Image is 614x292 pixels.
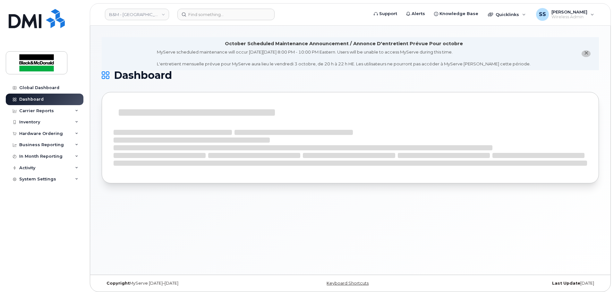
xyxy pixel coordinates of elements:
a: Keyboard Shortcuts [327,281,369,286]
div: MyServe [DATE]–[DATE] [102,281,268,286]
div: October Scheduled Maintenance Announcement / Annonce D'entretient Prévue Pour octobre [225,40,463,47]
strong: Copyright [107,281,130,286]
div: MyServe scheduled maintenance will occur [DATE][DATE] 8:00 PM - 10:00 PM Eastern. Users will be u... [157,49,531,67]
span: Dashboard [114,71,172,80]
button: close notification [582,50,591,57]
div: [DATE] [433,281,599,286]
strong: Last Update [552,281,580,286]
